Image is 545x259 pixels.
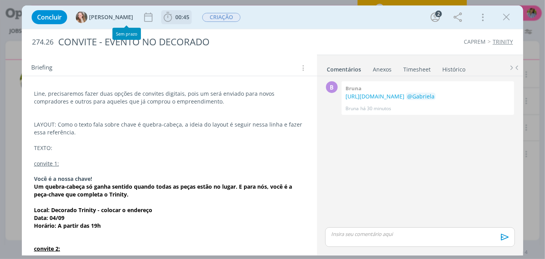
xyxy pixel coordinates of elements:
[34,214,64,221] strong: Data: 04/09
[34,183,294,198] strong: Um quebra-cabeça só ganha sentido quando todas as peças estão no lugar. E para nós, você é a peça...
[202,13,241,22] button: CRIAÇÃO
[32,10,67,24] button: Concluir
[34,121,305,136] p: LAYOUT: Como o texto fala sobre chave é quebra-cabeça, a ideia do layout é seguir nessa linha e f...
[37,14,62,20] span: Concluir
[162,11,191,23] button: 00:45
[34,175,92,182] strong: Você é a nossa chave!
[34,222,101,229] strong: Horário: A partir das 19h
[464,38,486,45] a: CAPREM
[442,62,466,73] a: Histórico
[76,11,133,23] button: G[PERSON_NAME]
[403,62,431,73] a: Timesheet
[112,28,141,40] div: Sem prazo
[55,32,310,52] div: CONVITE - EVENTO NO DECORADO
[373,66,392,73] div: Anexos
[407,93,435,100] span: @Gabriela
[31,63,52,73] span: Briefing
[346,105,359,112] p: Bruna
[326,81,338,93] div: B
[346,93,404,100] a: [URL][DOMAIN_NAME]
[22,5,523,255] div: dialog
[493,38,513,45] a: TRINITY
[435,11,442,17] div: 2
[34,90,305,105] p: Line, precisaremos fazer duas opções de convites digitais, pois um será enviado para novos compra...
[89,14,133,20] span: [PERSON_NAME]
[429,11,442,23] button: 2
[34,206,152,214] strong: Local: Decorado Trinity - colocar o endereço
[360,105,391,112] span: há 30 minutos
[32,38,53,46] span: 274.26
[175,13,189,21] span: 00:45
[34,160,59,167] u: convite 1:
[34,144,305,152] p: TEXTO:
[34,245,60,252] u: convite 2:
[76,11,87,23] img: G
[202,13,240,22] span: CRIAÇÃO
[346,85,362,92] b: Bruna
[326,62,362,73] a: Comentários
